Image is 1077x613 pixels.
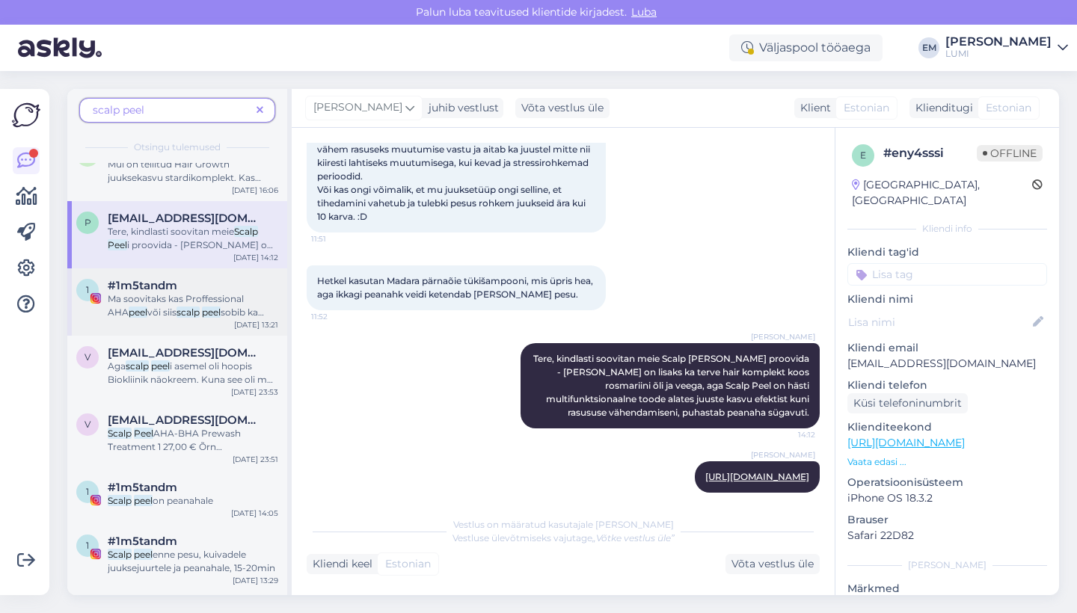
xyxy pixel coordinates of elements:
[134,495,153,506] mark: peel
[317,275,595,300] span: Hetkel kasutan Madara pärnaõie tükišampooni, mis üpris hea, aga ikkagi peanahk veidi ketendab [PE...
[86,486,89,497] span: 1
[202,306,221,318] mark: peel
[129,306,147,318] mark: peel
[108,495,132,506] mark: Scalp
[986,100,1031,116] span: Estonian
[725,554,820,574] div: Võta vestlus üle
[108,279,177,292] span: #1m5tandm
[108,428,277,533] span: AHA-BHA Prewash Treatment 1 27,00 € Õrn meigieemaldi “Babyface” näole ja silmadele - 100ml Suurus...
[847,292,1047,307] p: Kliendi nimi
[883,144,977,162] div: # eny4sssi
[794,100,831,116] div: Klient
[93,103,144,117] span: scalp peel
[729,34,883,61] div: Väljaspool tööaega
[847,475,1047,490] p: Operatsioonisüsteem
[847,340,1047,356] p: Kliendi email
[313,99,402,116] span: [PERSON_NAME]
[108,360,277,520] span: i asemel oli hoopis Biokliinik näokreem. Kuna see oli mul kunagi ostukorvis ja kaalusin seda, sii...
[233,575,278,586] div: [DATE] 13:29
[847,356,1047,372] p: [EMAIL_ADDRESS][DOMAIN_NAME]
[847,512,1047,528] p: Brauser
[860,150,866,161] span: e
[231,386,278,398] div: [DATE] 23:53
[909,100,973,116] div: Klienditugi
[232,185,278,196] div: [DATE] 16:06
[151,360,170,372] mark: peel
[108,360,126,372] span: Aga
[848,314,1030,330] input: Lisa nimi
[177,306,200,318] mark: scalp
[705,471,809,482] a: [URL][DOMAIN_NAME]
[759,493,815,505] span: 14:12
[147,306,177,318] span: või siis
[134,141,221,154] span: Otsingu tulemused
[108,239,273,277] span: i proovida - [PERSON_NAME] on lisaks ka terve hair komplekt koos rosmariini õli ja veega, aga
[751,449,815,460] span: [PERSON_NAME]
[108,481,177,494] span: #1m5tandm
[847,581,1047,597] p: Märkmed
[945,36,1068,60] a: [PERSON_NAME]LUMI
[847,490,1047,506] p: iPhone OS 18.3.2
[847,263,1047,286] input: Lisa tag
[847,378,1047,393] p: Kliendi telefon
[108,212,263,225] span: pilleriin.kiv@gmail.com
[852,177,1032,209] div: [GEOGRAPHIC_DATA], [GEOGRAPHIC_DATA]
[108,428,132,439] mark: Scalp
[85,351,90,363] span: v
[126,360,149,372] mark: scalp
[627,5,661,19] span: Luba
[134,549,153,560] mark: peel
[108,535,177,548] span: #1m5tandm
[847,244,1047,260] p: Kliendi tag'id
[234,319,278,330] div: [DATE] 13:21
[134,428,153,439] mark: Peel
[233,454,278,465] div: [DATE] 23:51
[515,98,610,118] div: Võta vestlus üle
[85,419,90,430] span: v
[385,556,431,572] span: Estonian
[311,233,367,244] span: 11:51
[847,393,968,413] div: Küsi telefoninumbrit
[307,556,372,572] div: Kliendi keel
[12,101,40,129] img: Askly Logo
[751,331,815,342] span: [PERSON_NAME]
[108,549,132,560] mark: Scalp
[945,36,1052,48] div: [PERSON_NAME]
[592,532,675,543] i: „Võtke vestlus üle”
[847,558,1047,572] div: [PERSON_NAME]
[153,495,213,506] span: on peanahale
[847,222,1047,235] div: Kliendi info
[847,528,1047,543] p: Safari 22D82
[844,100,889,116] span: Estonian
[108,413,263,427] span: vivimaar@gmail.com
[108,226,234,237] span: Tere, kindlasti soovitan meie
[231,508,278,519] div: [DATE] 14:05
[847,436,965,449] a: [URL][DOMAIN_NAME]
[977,145,1043,161] span: Offline
[86,540,89,551] span: 1
[945,48,1052,60] div: LUMI
[85,217,91,228] span: p
[108,346,263,360] span: vivimaar@gmail.com
[108,549,275,573] span: enne pesu, kuivadele juuksejuurtele ja peanahale, 15-20min
[533,353,811,418] span: Tere, kindlasti soovitan meie Scalp [PERSON_NAME] proovida - [PERSON_NAME] on lisaks ka terve hai...
[847,455,1047,469] p: Vaata edasi ...
[423,100,499,116] div: juhib vestlust
[233,252,278,263] div: [DATE] 14:12
[847,419,1047,435] p: Klienditeekond
[918,37,939,58] div: EM
[108,239,127,250] mark: Peel
[86,284,89,295] span: 1
[311,311,367,322] span: 11:52
[452,532,675,543] span: Vestluse ülevõtmiseks vajutage
[108,293,244,318] span: Ma soovitaks kas Proffessional AHA
[759,429,815,440] span: 14:12
[453,519,674,530] span: Vestlus on määratud kasutajale [PERSON_NAME]
[234,226,258,237] mark: Scalp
